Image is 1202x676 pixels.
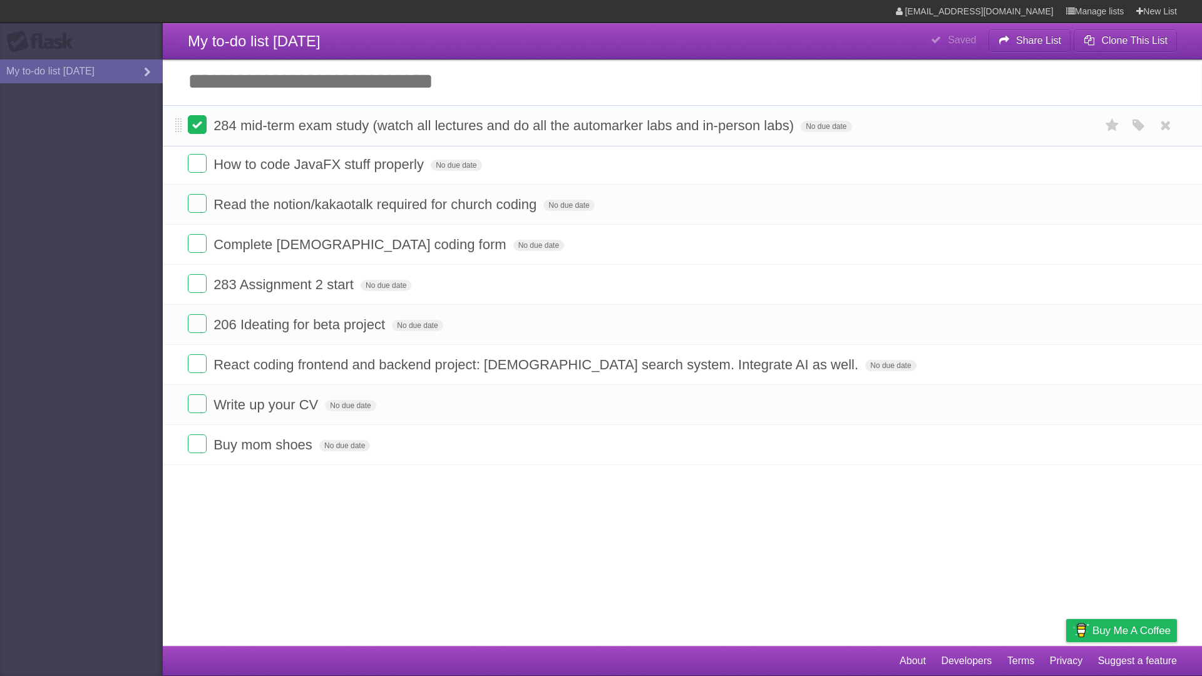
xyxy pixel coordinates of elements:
[213,197,540,212] span: Read the notion/kakaotalk required for church coding
[213,156,427,172] span: How to code JavaFX stuff properly
[213,397,321,412] span: Write up your CV
[431,160,481,171] span: No due date
[865,360,916,371] span: No due date
[1101,35,1168,46] b: Clone This List
[188,154,207,173] label: Done
[213,357,861,372] span: React coding frontend and backend project: [DEMOGRAPHIC_DATA] search system. Integrate AI as well.
[188,274,207,293] label: Done
[6,31,81,53] div: Flask
[392,320,443,331] span: No due date
[1074,29,1177,52] button: Clone This List
[213,237,509,252] span: Complete [DEMOGRAPHIC_DATA] coding form
[188,115,207,134] label: Done
[513,240,564,251] span: No due date
[1072,620,1089,641] img: Buy me a coffee
[1092,620,1171,642] span: Buy me a coffee
[1098,649,1177,673] a: Suggest a feature
[188,234,207,253] label: Done
[188,33,321,49] span: My to-do list [DATE]
[188,354,207,373] label: Done
[948,34,976,45] b: Saved
[941,649,992,673] a: Developers
[213,317,388,332] span: 206 Ideating for beta project
[543,200,594,211] span: No due date
[213,277,357,292] span: 283 Assignment 2 start
[188,314,207,333] label: Done
[188,194,207,213] label: Done
[1050,649,1082,673] a: Privacy
[801,121,851,132] span: No due date
[1101,115,1124,136] label: Star task
[989,29,1071,52] button: Share List
[1007,649,1035,673] a: Terms
[213,118,797,133] span: 284 mid-term exam study (watch all lectures and do all the automarker labs and in-person labs)
[1066,619,1177,642] a: Buy me a coffee
[188,434,207,453] label: Done
[361,280,411,291] span: No due date
[1016,35,1061,46] b: Share List
[325,400,376,411] span: No due date
[900,649,926,673] a: About
[319,440,370,451] span: No due date
[188,394,207,413] label: Done
[213,437,316,453] span: Buy mom shoes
